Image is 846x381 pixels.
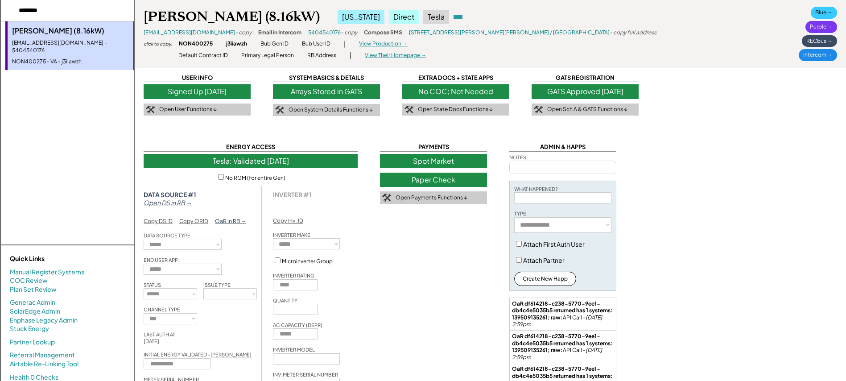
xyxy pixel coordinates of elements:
div: OaR in RB → [215,218,246,225]
div: Open Payments Functions ↓ [396,194,467,202]
div: ISSUE TYPE [203,282,231,288]
div: Purple → [805,21,837,33]
div: LAST AUTH AT: [DATE] [144,331,197,345]
div: RECbus → [802,35,837,47]
div: [US_STATE] [338,10,384,24]
div: Email in Intercom [258,29,301,37]
div: Quick Links [10,254,99,263]
div: [PERSON_NAME] (8.16kW) [12,26,128,36]
div: Copy DS ID [144,218,173,225]
div: - copy [341,29,357,37]
a: SolarEdge Admin [10,307,60,316]
div: WHAT HAPPENED? [514,186,558,192]
div: Intercom → [799,49,837,61]
div: No COC; Not Needed [402,84,509,99]
div: Open State Docs Functions ↓ [418,106,493,113]
strong: OaR df614218-c238-5770-9ee1-db4c4e5035b5 returned has 1 systems: 139509135261; raw: [512,300,614,321]
div: Compose SMS [364,29,402,37]
a: 5404540176 [308,29,341,36]
div: - copy full address [610,29,656,37]
a: Partner Lookup [10,338,55,347]
img: tool-icon.png [275,106,284,114]
div: DATA SOURCE TYPE [144,232,190,239]
div: EXTRA DOCS + STATE APPS [402,74,509,82]
strong: OaR df614218-c238-5770-9ee1-db4c4e5035b5 returned has 1 systems: 139509135261; raw: [512,333,614,353]
a: Referral Management [10,351,75,360]
div: RB Address [307,52,336,59]
div: API Call - [512,333,614,360]
a: COC Review [10,276,48,285]
div: Tesla: Validated [DATE] [144,154,358,168]
div: ADMIN & HAPPS [509,143,616,151]
u: [PERSON_NAME] [210,352,252,357]
img: tool-icon.png [534,106,543,114]
div: INV. METER SERIAL NUMBER [273,371,338,378]
div: Copy ORID [179,218,208,225]
div: GATS REGISTRATION [532,74,639,82]
div: Paper Check [380,173,487,187]
div: - copy [235,29,252,37]
div: Open System Details Functions ↓ [289,106,373,114]
div: Bub Gen ID [260,40,289,48]
div: Tesla [423,10,449,24]
div: QUANTITY [273,297,297,304]
div: API Call - [512,300,614,328]
label: Microinverter Group [282,258,333,265]
label: Attach Partner [523,256,565,264]
div: INVERTER MODEL [273,346,315,353]
strong: DATA SOURCE #1 [144,190,196,199]
a: [STREET_ADDRESS][PERSON_NAME][PERSON_NAME] / [GEOGRAPHIC_DATA] [409,29,610,36]
div: Default Contract ID [178,52,228,59]
div: [EMAIL_ADDRESS][DOMAIN_NAME] - 5404540176 [12,39,128,54]
div: Open Sch A & GATS Functions ↓ [547,106,627,113]
div: NOTES [509,154,526,161]
img: tool-icon.png [382,194,391,202]
em: Open DS in RB → [144,199,192,207]
div: STATUS [144,282,161,288]
img: tool-icon.png [404,106,413,114]
div: NON400275 - VA - j3iiawzh [12,58,128,66]
div: INVERTER #1 [273,190,312,199]
div: Arrays Stored in GATS [273,84,380,99]
label: No RGM (for entire Gen) [225,174,285,181]
a: Generac Admin [10,298,55,307]
a: Airtable Re-Linking Tool [10,360,78,369]
div: INVERTER RATING [273,272,314,279]
div: View Production → [359,40,408,48]
div: j3iiawzh [226,40,247,48]
div: Copy Inv. ID [273,217,303,225]
div: [PERSON_NAME] (8.16kW) [144,8,320,25]
div: Bub User ID [302,40,330,48]
div: GATS Approved [DATE] [532,84,639,99]
a: [EMAIL_ADDRESS][DOMAIN_NAME] [144,29,235,36]
a: Stuck Energy [10,324,49,333]
div: Primary Legal Person [241,52,294,59]
div: END USER APP [144,257,178,263]
div: SYSTEM BASICS & DETAILS [273,74,380,82]
div: AC CAPACITY (DEPR) [273,322,322,328]
a: Plan Set Review [10,285,57,294]
div: Open User Functions ↓ [159,106,217,113]
div: CHANNEL TYPE [144,306,180,313]
em: [DATE] 2:59pm [512,314,603,328]
div: PAYMENTS [380,143,487,151]
div: Blue → [811,7,837,19]
button: Create New Happ [514,272,576,286]
div: | [350,51,351,60]
div: NON400275 [179,40,213,48]
div: Direct [389,10,419,24]
div: Signed Up [DATE] [144,84,251,99]
div: ENERGY ACCESS [144,143,358,151]
div: Spot Market [380,154,487,168]
div: USER INFO [144,74,251,82]
label: Attach First Auth User [523,240,585,248]
a: Enphase Legacy Admin [10,316,78,325]
div: TYPE [514,210,526,217]
div: click to copy: [144,41,172,47]
a: Manual Register Systems [10,268,84,277]
em: [DATE] 2:59pm [512,347,603,360]
div: | [344,40,346,49]
div: INVERTER MAKE [273,232,310,238]
img: tool-icon.png [146,106,155,114]
div: View Their Homepage → [365,52,426,59]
